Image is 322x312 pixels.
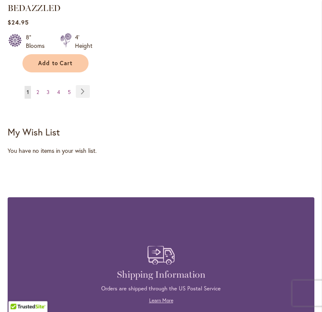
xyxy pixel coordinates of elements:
[44,86,52,99] a: 3
[66,86,73,99] a: 5
[8,147,314,155] div: You have no items in your wish list.
[20,285,302,293] p: Orders are shipped through the US Postal Service
[8,3,61,14] a: BEDAZZLED
[22,55,89,73] button: Add to Cart
[8,126,60,138] strong: My Wish List
[6,282,30,306] iframe: Launch Accessibility Center
[47,89,50,96] span: 3
[57,89,60,96] span: 4
[75,33,92,50] div: 4' Height
[27,89,29,96] span: 1
[20,269,302,281] h4: Shipping Information
[149,298,173,304] a: Learn More
[38,60,73,67] span: Add to Cart
[34,86,41,99] a: 2
[26,33,50,50] div: 8" Blooms
[8,19,29,27] span: $24.95
[36,89,39,96] span: 2
[68,89,71,96] span: 5
[55,86,62,99] a: 4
